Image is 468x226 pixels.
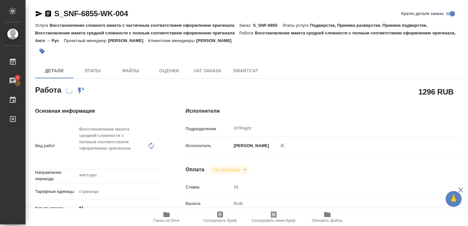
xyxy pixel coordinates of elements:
div: Не оплачена [209,166,249,174]
h4: Исполнители [186,107,461,115]
input: Пустое поле [232,182,438,192]
p: S_SNF-6855 [253,23,282,28]
button: Не оплачена [212,167,241,173]
p: Клиентские менеджеры [148,38,196,43]
button: 🙏 [446,191,462,207]
span: Этапы [77,67,108,75]
button: Папка на Drive [140,208,193,226]
button: Скопировать бриф [193,208,247,226]
p: Валюта [186,201,232,207]
p: Кол-во единиц [35,205,77,211]
span: Скопировать бриф [203,218,237,223]
span: Папка на Drive [153,218,180,223]
a: 3 [2,73,24,89]
button: Скопировать ссылку [44,10,52,18]
input: ✎ Введи что-нибудь [77,203,160,213]
p: Направление перевода [35,169,77,182]
p: Проектный менеджер [64,38,108,43]
button: Добавить тэг [35,44,49,58]
span: 3 [12,74,22,81]
span: Скопировать мини-бриф [252,218,295,223]
span: 🙏 [448,192,459,206]
button: Удалить исполнителя [275,138,289,152]
button: Скопировать мини-бриф [247,208,301,226]
p: Подразделение [186,126,232,132]
button: Скопировать ссылку для ЯМессенджера [35,10,43,18]
p: Ставка [186,184,232,190]
p: [PERSON_NAME] [108,38,148,43]
span: Кратко детали заказа [401,11,443,17]
div: RUB [232,198,438,209]
p: Вид работ [35,143,77,149]
p: Восстановление сложного макета с частичным соответствием оформлению оригинала [49,23,239,28]
h2: 1296 RUB [419,86,454,97]
h4: Оплата [186,166,204,173]
span: SmartCat [230,67,261,75]
a: S_SNF-6855-WK-004 [54,9,128,18]
p: Тарифные единицы [35,188,77,195]
h4: Основная информация [35,107,160,115]
span: Файлы [115,67,146,75]
span: Оценки [154,67,184,75]
p: Работа [239,31,255,35]
button: Обновить файлы [301,208,354,226]
span: Детали [39,67,70,75]
p: [PERSON_NAME] [232,143,269,149]
span: Обновить файлы [312,218,343,223]
div: страница [77,186,160,197]
p: Исполнитель [186,143,232,149]
span: Чат заказа [192,67,223,75]
p: Заказ: [239,23,253,28]
p: Этапы услуги [282,23,310,28]
p: Услуга [35,23,49,28]
p: [PERSON_NAME] [196,38,236,43]
h2: Работа [35,84,61,95]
